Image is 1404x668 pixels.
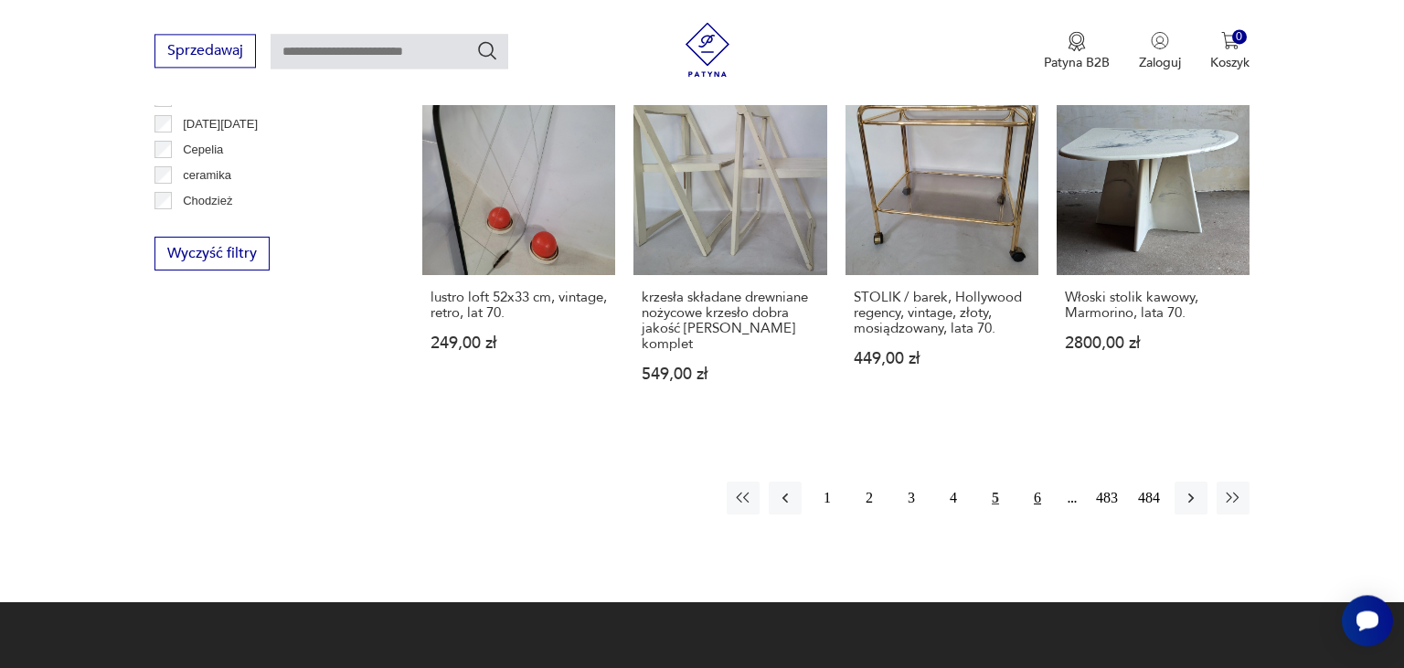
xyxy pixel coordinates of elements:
a: Ikona medaluPatyna B2B [1044,31,1110,71]
button: 483 [1090,482,1123,514]
h3: krzesła składane drewniane nożycowe krzesło dobra jakość [PERSON_NAME] komplet [642,290,818,352]
p: 249,00 zł [431,335,607,351]
img: Patyna - sklep z meblami i dekoracjami vintage [680,22,735,77]
button: 484 [1133,482,1165,514]
button: 3 [895,482,928,514]
a: lustro loft 52x33 cm, vintage, retro, lat 70.lustro loft 52x33 cm, vintage, retro, lat 70.249,00 zł [422,82,615,418]
div: 0 [1232,29,1248,45]
img: Ikona medalu [1068,31,1086,51]
h3: STOLIK / barek, Hollywood regency, vintage, złoty, mosiądzowany, lata 70. [854,290,1030,336]
a: krzesła składane drewniane nożycowe krzesło dobra jakość ALDO JACOBER kompletkrzesła składane dre... [633,82,826,418]
button: Szukaj [476,39,498,61]
p: ceramika [183,165,231,186]
p: Patyna B2B [1044,54,1110,71]
p: [DATE][DATE] [183,114,258,134]
a: STOLIK / barek, Hollywood regency, vintage, złoty, mosiądzowany, lata 70.STOLIK / barek, Hollywoo... [846,82,1038,418]
a: Włoski stolik kawowy, Marmorino, lata 70.Włoski stolik kawowy, Marmorino, lata 70.2800,00 zł [1057,82,1250,418]
img: Ikona koszyka [1221,31,1239,49]
button: 4 [937,482,970,514]
iframe: Smartsupp widget button [1342,595,1393,646]
button: 1 [811,482,844,514]
button: Zaloguj [1139,31,1181,71]
button: 5 [979,482,1012,514]
p: Chodzież [183,191,232,211]
p: 2800,00 zł [1065,335,1241,351]
img: Ikonka użytkownika [1151,31,1169,49]
button: Wyczyść filtry [154,237,270,270]
h3: lustro loft 52x33 cm, vintage, retro, lat 70. [431,290,607,321]
p: Cepelia [183,140,223,160]
button: 2 [853,482,886,514]
a: Sprzedawaj [154,46,256,58]
button: Sprzedawaj [154,34,256,68]
p: Koszyk [1210,54,1250,71]
p: 449,00 zł [854,351,1030,366]
p: Ćmielów [183,217,229,237]
p: Zaloguj [1139,54,1181,71]
button: 0Koszyk [1210,31,1250,71]
button: 6 [1021,482,1054,514]
button: Patyna B2B [1044,31,1110,71]
p: 549,00 zł [642,366,818,382]
h3: Włoski stolik kawowy, Marmorino, lata 70. [1065,290,1241,321]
